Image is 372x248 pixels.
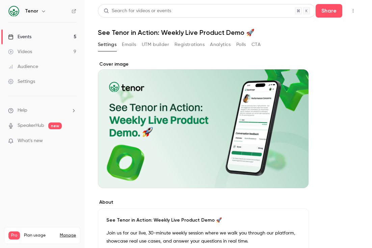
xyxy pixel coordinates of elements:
[106,229,300,245] p: Join us for our live, 30-minute weekly session where we walk you through our platform, showcase r...
[98,199,309,206] label: About
[251,39,261,50] button: CTA
[175,39,205,50] button: Registrations
[18,107,27,114] span: Help
[8,48,32,55] div: Videos
[60,233,76,238] a: Manage
[122,39,136,50] button: Emails
[316,4,342,18] button: Share
[98,28,358,37] h1: See Tenor in Action: Weekly Live Product Demo 🚀
[8,78,35,85] div: Settings
[8,6,19,17] img: Tenor
[8,231,20,240] span: Pro
[98,61,309,188] section: Cover image
[24,233,56,238] span: Plan usage
[68,138,76,144] iframe: Noticeable Trigger
[8,63,38,70] div: Audience
[48,122,62,129] span: new
[8,107,76,114] li: help-dropdown-opener
[142,39,169,50] button: UTM builder
[18,122,44,129] a: SpeakerHub
[98,39,116,50] button: Settings
[210,39,231,50] button: Analytics
[104,7,171,15] div: Search for videos or events
[98,61,309,68] label: Cover image
[236,39,246,50] button: Polls
[8,33,31,40] div: Events
[106,217,300,224] p: See Tenor in Action: Weekly Live Product Demo 🚀
[18,137,43,144] span: What's new
[25,8,38,15] h6: Tenor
